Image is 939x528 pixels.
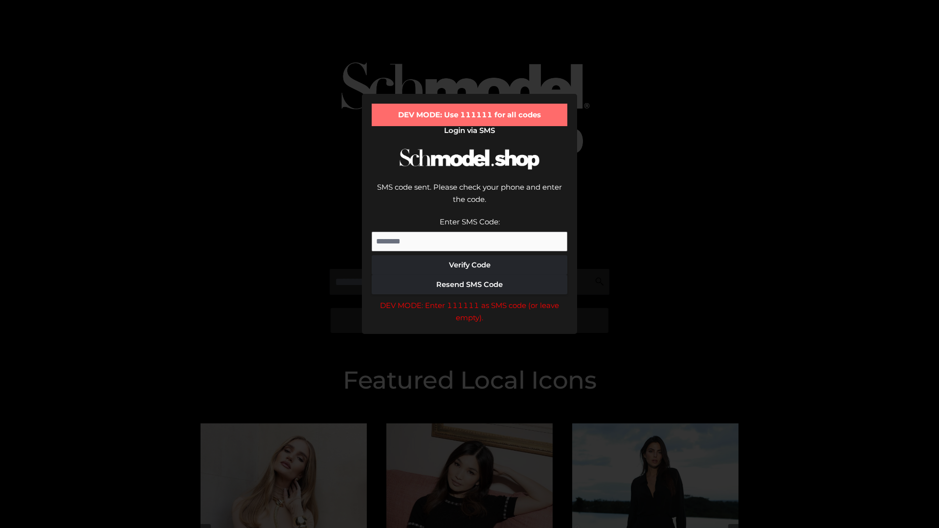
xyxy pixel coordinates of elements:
[372,181,567,216] div: SMS code sent. Please check your phone and enter the code.
[372,126,567,135] h2: Login via SMS
[372,104,567,126] div: DEV MODE: Use 111111 for all codes
[372,299,567,324] div: DEV MODE: Enter 111111 as SMS code (or leave empty).
[372,275,567,294] button: Resend SMS Code
[396,140,543,178] img: Schmodel Logo
[440,217,500,226] label: Enter SMS Code:
[372,255,567,275] button: Verify Code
